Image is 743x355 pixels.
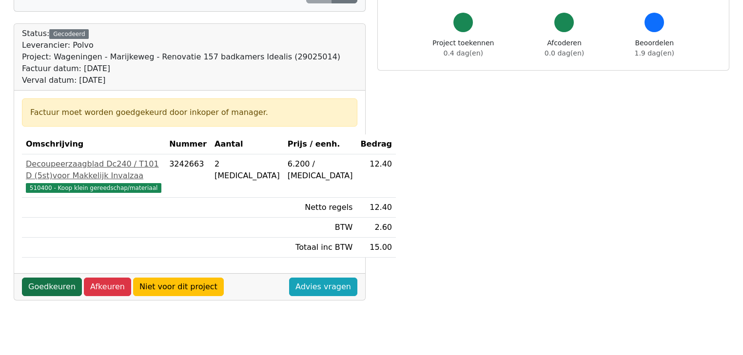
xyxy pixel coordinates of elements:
[22,51,340,63] div: Project: Wageningen - Marijkeweg - Renovatie 157 badkamers Idealis (29025014)
[22,63,340,75] div: Factuur datum: [DATE]
[284,218,357,238] td: BTW
[133,278,224,296] a: Niet voor dit project
[356,238,396,258] td: 15.00
[432,38,494,58] div: Project toekennen
[26,158,161,182] div: Decoupeerzaagblad Dc240 / T101 D (5st)voor Makkelijk Invalzaa
[49,29,89,39] div: Gecodeerd
[289,278,357,296] a: Advies vragen
[356,154,396,198] td: 12.40
[22,39,340,51] div: Leverancier: Polvo
[635,49,674,57] span: 1.9 dag(en)
[22,75,340,86] div: Verval datum: [DATE]
[165,134,211,154] th: Nummer
[22,134,165,154] th: Omschrijving
[30,107,349,118] div: Factuur moet worden goedgekeurd door inkoper of manager.
[288,158,353,182] div: 6.200 / [MEDICAL_DATA]
[22,28,340,86] div: Status:
[356,134,396,154] th: Bedrag
[284,134,357,154] th: Prijs / eenh.
[444,49,483,57] span: 0.4 dag(en)
[284,198,357,218] td: Netto regels
[165,154,211,198] td: 3242663
[26,158,161,193] a: Decoupeerzaagblad Dc240 / T101 D (5st)voor Makkelijk Invalzaa510400 - Koop klein gereedschap/mate...
[356,198,396,218] td: 12.40
[356,218,396,238] td: 2.60
[545,49,584,57] span: 0.0 dag(en)
[635,38,674,58] div: Beoordelen
[26,183,161,193] span: 510400 - Koop klein gereedschap/materiaal
[211,134,284,154] th: Aantal
[284,238,357,258] td: Totaal inc BTW
[84,278,131,296] a: Afkeuren
[215,158,280,182] div: 2 [MEDICAL_DATA]
[545,38,584,58] div: Afcoderen
[22,278,82,296] a: Goedkeuren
